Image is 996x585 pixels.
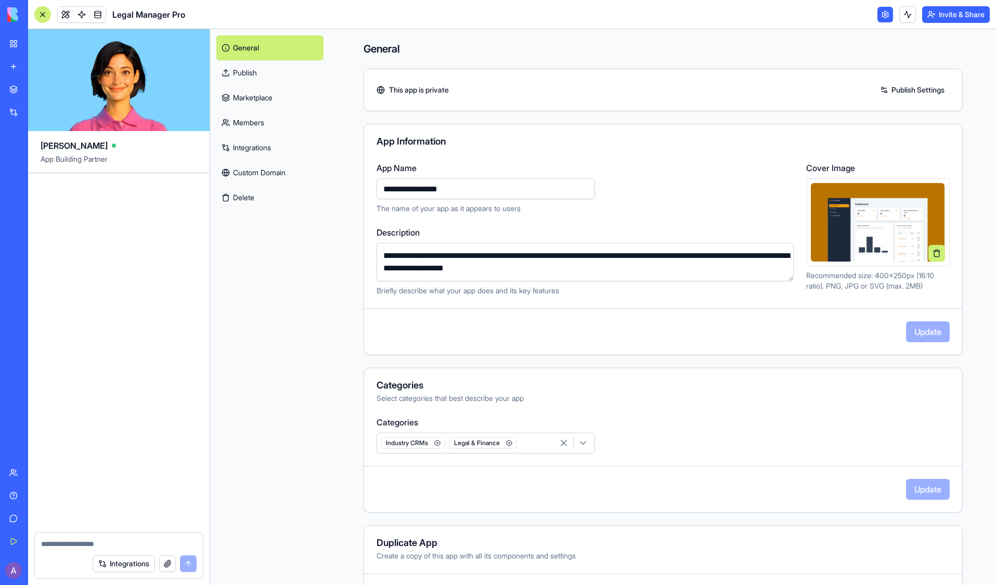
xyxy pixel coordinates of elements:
a: Marketplace [216,85,324,110]
span: Industry CRMs [381,437,445,449]
button: Invite & Share [922,6,990,23]
label: App Name [377,162,794,174]
span: App Building Partner [41,154,197,173]
p: Recommended size: 400x250px (16:10 ratio). PNG, JPG or SVG (max. 2MB) [806,270,950,291]
span: This app is private [389,85,449,95]
button: Delete [216,185,324,210]
span: Legal Manager Pro [112,8,185,21]
span: Legal & Finance [449,437,517,449]
h4: General [364,42,963,56]
div: Categories [377,381,950,390]
a: Publish [216,60,324,85]
p: Briefly describe what your app does and its key features [377,285,794,296]
a: Members [216,110,324,135]
img: Preview [811,183,945,262]
a: Custom Domain [216,160,324,185]
label: Cover Image [806,162,950,174]
label: Description [377,226,794,239]
label: Categories [377,416,950,428]
a: Publish Settings [875,82,950,98]
div: Select categories that best describe your app [377,393,950,404]
div: Duplicate App [377,538,950,548]
img: ACg8ocI-yGCqik5c_FW3MoMdVKAiKL40Fp8rZVPvqo063E5sZiPirLk=s96-c [5,562,22,579]
div: Create a copy of this app with all its components and settings [377,551,950,561]
span: [PERSON_NAME] [41,139,108,152]
p: The name of your app as it appears to users [377,203,794,214]
img: logo [7,7,72,22]
a: Integrations [216,135,324,160]
button: Industry CRMsLegal & Finance [377,433,595,453]
a: General [216,35,324,60]
div: App Information [377,137,950,146]
button: Integrations [93,555,155,572]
